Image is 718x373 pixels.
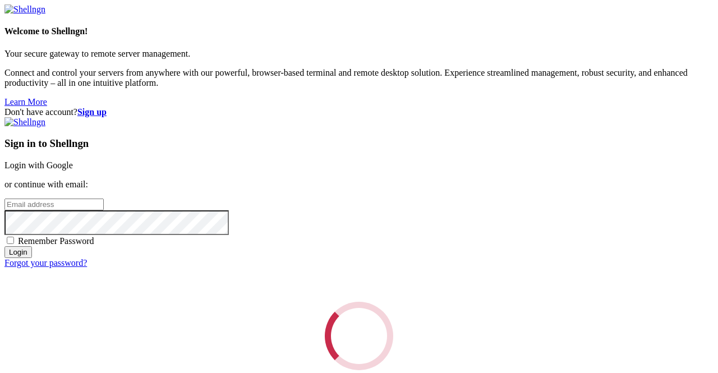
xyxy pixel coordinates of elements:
[4,26,714,36] h4: Welcome to Shellngn!
[325,302,393,370] div: Loading...
[4,97,47,107] a: Learn More
[4,160,73,170] a: Login with Google
[4,117,45,127] img: Shellngn
[4,258,87,268] a: Forgot your password?
[4,4,45,15] img: Shellngn
[4,179,714,190] p: or continue with email:
[4,199,104,210] input: Email address
[4,137,714,150] h3: Sign in to Shellngn
[7,237,14,244] input: Remember Password
[4,49,714,59] p: Your secure gateway to remote server management.
[4,68,714,88] p: Connect and control your servers from anywhere with our powerful, browser-based terminal and remo...
[77,107,107,117] a: Sign up
[4,246,32,258] input: Login
[18,236,94,246] span: Remember Password
[4,107,714,117] div: Don't have account?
